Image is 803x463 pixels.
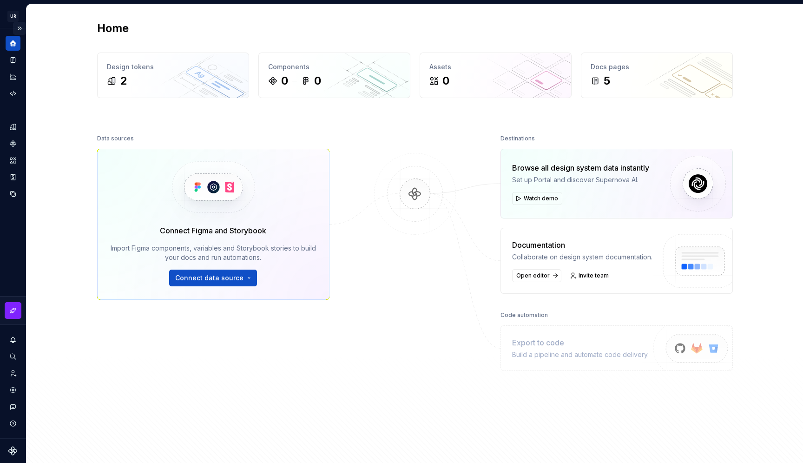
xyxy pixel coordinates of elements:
[512,175,649,185] div: Set up Portal and discover Supernova AI.
[442,73,449,88] div: 0
[500,309,548,322] div: Code automation
[169,270,257,286] button: Connect data source
[6,119,20,134] a: Design tokens
[6,69,20,84] a: Analytics
[97,132,134,145] div: Data sources
[604,73,610,88] div: 5
[420,53,572,98] a: Assets0
[6,36,20,51] a: Home
[258,53,410,98] a: Components00
[6,136,20,151] a: Components
[8,446,18,456] svg: Supernova Logo
[13,22,26,35] button: Expand sidebar
[581,53,733,98] a: Docs pages5
[567,269,613,282] a: Invite team
[160,225,266,236] div: Connect Figma and Storybook
[111,244,316,262] div: Import Figma components, variables and Storybook stories to build your docs and run automations.
[6,153,20,168] a: Assets
[429,62,562,72] div: Assets
[6,86,20,101] a: Code automation
[97,21,129,36] h2: Home
[6,170,20,185] a: Storybook stories
[107,62,239,72] div: Design tokens
[268,62,401,72] div: Components
[512,350,649,359] div: Build a pipeline and automate code delivery.
[6,53,20,67] a: Documentation
[591,62,723,72] div: Docs pages
[512,337,649,348] div: Export to code
[6,366,20,381] a: Invite team
[7,11,19,22] div: UR
[500,132,535,145] div: Destinations
[6,332,20,347] button: Notifications
[6,399,20,414] button: Contact support
[120,73,127,88] div: 2
[6,186,20,201] a: Data sources
[512,269,561,282] a: Open editor
[97,53,249,98] a: Design tokens2
[579,272,609,279] span: Invite team
[512,252,652,262] div: Collaborate on design system documentation.
[6,383,20,397] a: Settings
[6,349,20,364] button: Search ⌘K
[281,73,288,88] div: 0
[175,273,244,283] span: Connect data source
[512,162,649,173] div: Browse all design system data instantly
[512,192,562,205] button: Watch demo
[524,195,558,202] span: Watch demo
[512,239,652,251] div: Documentation
[2,6,24,26] button: UR
[516,272,550,279] span: Open editor
[314,73,321,88] div: 0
